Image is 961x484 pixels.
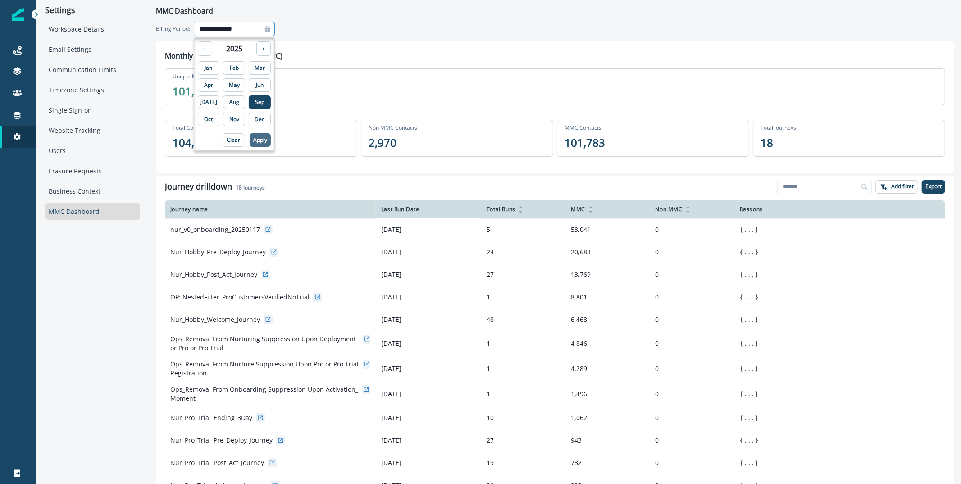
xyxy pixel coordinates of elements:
[198,41,212,56] button: ‹
[740,294,743,301] span: {
[236,185,265,191] h2: Journeys
[481,356,565,381] td: 1
[743,339,755,348] button: ...
[381,225,476,234] p: [DATE]
[45,183,140,199] div: Business Context
[381,315,476,324] p: [DATE]
[173,83,213,100] p: 101,783
[223,78,245,92] button: May
[173,72,208,81] p: Unique MMCs
[743,248,755,257] button: ...
[565,124,601,132] p: MMC Contacts
[156,25,190,33] p: Billing Period:
[165,182,232,192] h1: Journey drilldown
[205,116,213,122] p: Oct
[755,226,759,233] span: }
[565,135,605,151] p: 101,783
[761,124,796,132] p: Total journeys
[565,356,650,381] td: 4,289
[200,99,218,105] p: [DATE]
[650,218,734,241] td: 0
[170,436,273,445] p: Nur_Pro_Trial_Pre_Deploy_Journey
[223,61,245,75] button: Feb
[255,116,264,122] p: Dec
[755,316,759,323] span: }
[650,356,734,381] td: 0
[236,184,242,191] span: 18
[743,458,755,467] button: ...
[755,437,759,444] span: }
[740,459,743,466] span: {
[198,113,220,126] button: Oct
[487,204,560,214] div: Total Runs
[45,122,140,139] div: Website Tracking
[740,414,743,421] span: {
[481,286,565,308] td: 1
[565,286,650,308] td: 8,801
[743,293,755,302] button: ...
[198,78,220,92] button: Apr
[369,135,396,151] p: 2,970
[204,82,213,88] p: Apr
[875,180,918,194] button: Add filter
[255,99,264,105] p: Sep
[565,331,650,356] td: 4,846
[740,249,743,256] span: {
[481,218,565,241] td: 5
[743,225,755,234] button: ...
[223,133,244,147] button: Clear
[755,271,759,278] span: }
[755,390,759,398] span: }
[170,270,257,279] p: Nur_Hobby_Post_Act_Journey
[381,458,476,467] p: [DATE]
[650,381,734,407] td: 0
[743,436,755,445] button: ...
[381,413,476,422] p: [DATE]
[650,452,734,474] td: 0
[170,360,360,378] p: Ops_Removal From Nurture Suppression Upon Pro or Pro Trial Registration
[740,437,743,444] span: {
[740,365,743,372] span: {
[249,78,271,92] button: Jun
[481,241,565,263] td: 24
[755,249,759,256] span: }
[227,137,240,143] p: Clear
[381,270,476,279] p: [DATE]
[45,203,140,220] div: MMC Dashboard
[656,204,729,214] div: Non MMC
[45,21,140,37] div: Workspace Details
[256,82,264,88] p: Jun
[250,133,271,147] button: Apply
[381,389,476,398] p: [DATE]
[743,315,755,324] button: ...
[170,248,266,257] p: Nur_Hobby_Pre_Deploy_Journey
[12,8,24,21] img: Inflection
[45,142,140,159] div: Users
[740,271,743,278] span: {
[565,308,650,331] td: 6,468
[170,225,260,234] p: nur_v0_onboarding_20250117
[255,65,265,71] p: Mar
[223,113,245,126] button: Nov
[229,116,239,122] p: Nov
[173,135,213,151] p: 104,753
[565,429,650,452] td: 943
[565,407,650,429] td: 1,062
[740,316,743,323] span: {
[481,429,565,452] td: 27
[204,45,206,52] p: ‹
[481,263,565,286] td: 27
[740,226,743,233] span: {
[925,183,942,190] p: Export
[650,308,734,331] td: 0
[381,364,476,373] p: [DATE]
[740,390,743,398] span: {
[650,263,734,286] td: 0
[650,241,734,263] td: 0
[165,50,945,61] p: Monthly Marketed Contacts (MMC)
[743,364,755,373] button: ...
[650,407,734,429] td: 0
[45,5,140,15] p: Settings
[381,206,476,213] div: Last Run Date
[249,113,271,126] button: Dec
